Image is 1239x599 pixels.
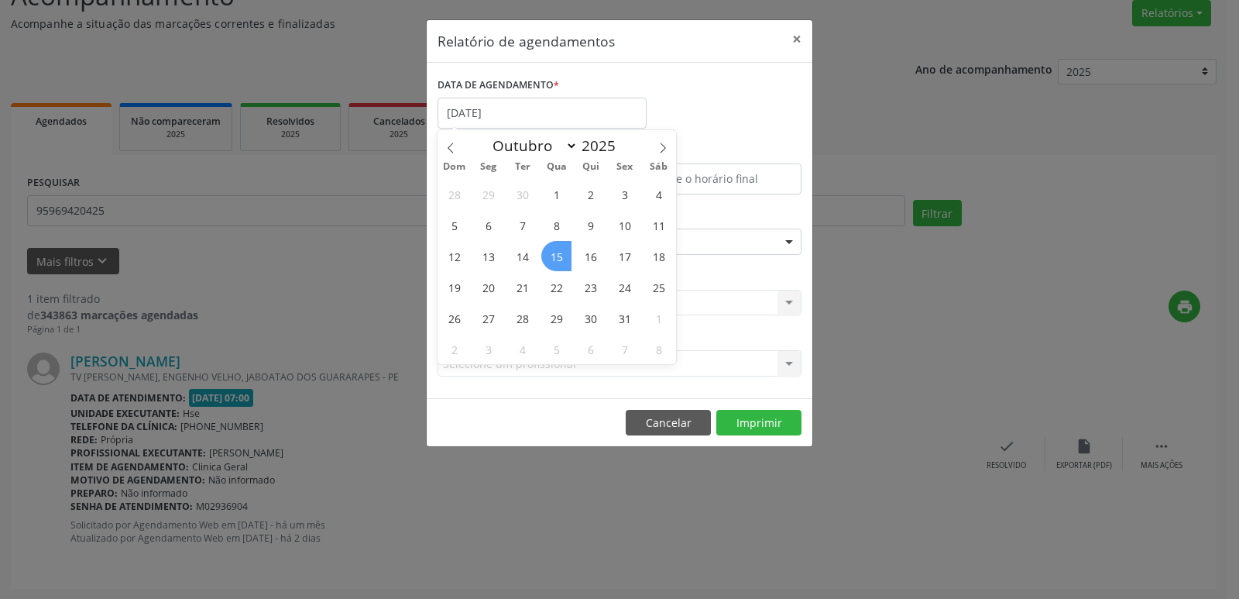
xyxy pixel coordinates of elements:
span: Outubro 19, 2025 [439,272,469,302]
span: Outubro 14, 2025 [507,241,537,271]
span: Outubro 15, 2025 [541,241,571,271]
span: Outubro 27, 2025 [473,303,503,333]
span: Outubro 25, 2025 [644,272,674,302]
button: Close [781,20,812,58]
span: Outubro 20, 2025 [473,272,503,302]
span: Outubro 3, 2025 [609,179,640,209]
span: Novembro 3, 2025 [473,334,503,364]
span: Setembro 29, 2025 [473,179,503,209]
span: Outubro 28, 2025 [507,303,537,333]
input: Selecione uma data ou intervalo [438,98,647,129]
span: Outubro 24, 2025 [609,272,640,302]
span: Setembro 30, 2025 [507,179,537,209]
span: Novembro 4, 2025 [507,334,537,364]
span: Sáb [642,162,676,172]
span: Outubro 16, 2025 [575,241,606,271]
input: Selecione o horário final [623,164,801,195]
span: Sex [608,162,642,172]
span: Outubro 11, 2025 [644,210,674,240]
span: Outubro 22, 2025 [541,272,571,302]
span: Outubro 2, 2025 [575,179,606,209]
span: Outubro 9, 2025 [575,210,606,240]
span: Dom [438,162,472,172]
label: ATÉ [623,139,801,164]
select: Month [485,135,578,157]
span: Outubro 17, 2025 [609,241,640,271]
span: Outubro 29, 2025 [541,303,571,333]
span: Seg [472,162,506,172]
span: Outubro 7, 2025 [507,210,537,240]
span: Setembro 28, 2025 [439,179,469,209]
span: Outubro 12, 2025 [439,241,469,271]
input: Year [578,136,629,156]
span: Novembro 5, 2025 [541,334,571,364]
span: Outubro 23, 2025 [575,272,606,302]
button: Imprimir [716,410,801,436]
span: Novembro 1, 2025 [644,303,674,333]
span: Outubro 13, 2025 [473,241,503,271]
span: Outubro 6, 2025 [473,210,503,240]
span: Novembro 2, 2025 [439,334,469,364]
span: Outubro 21, 2025 [507,272,537,302]
span: Outubro 30, 2025 [575,303,606,333]
span: Outubro 4, 2025 [644,179,674,209]
span: Qui [574,162,608,172]
label: DATA DE AGENDAMENTO [438,74,559,98]
span: Outubro 5, 2025 [439,210,469,240]
span: Outubro 18, 2025 [644,241,674,271]
button: Cancelar [626,410,711,436]
h5: Relatório de agendamentos [438,31,615,51]
span: Outubro 10, 2025 [609,210,640,240]
span: Novembro 6, 2025 [575,334,606,364]
span: Qua [540,162,574,172]
span: Novembro 8, 2025 [644,334,674,364]
span: Outubro 1, 2025 [541,179,571,209]
span: Outubro 31, 2025 [609,303,640,333]
span: Ter [506,162,540,172]
span: Outubro 8, 2025 [541,210,571,240]
span: Novembro 7, 2025 [609,334,640,364]
span: Outubro 26, 2025 [439,303,469,333]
